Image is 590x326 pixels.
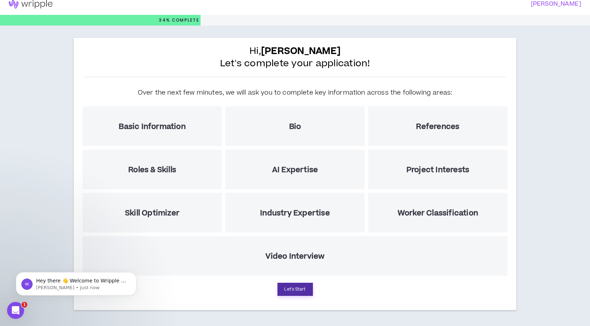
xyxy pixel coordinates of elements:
p: 34% [159,15,199,26]
h5: Bio [289,122,301,131]
h5: Industry Expertise [260,209,330,218]
span: Let's complete your application! [220,57,370,70]
h5: Basic Information [119,122,185,131]
h5: References [416,122,459,131]
h5: Over the next few minutes, we will ask you to complete key information across the following areas: [138,88,453,97]
h5: Roles & Skills [128,165,176,174]
h5: AI Expertise [272,165,318,174]
h5: Project Interests [406,165,469,174]
span: Hi, [249,45,341,57]
iframe: Intercom live chat [7,302,24,319]
h5: Skill Optimizer [125,209,179,218]
h3: [PERSON_NAME] [291,1,581,7]
h5: Video Interview [265,252,325,261]
button: Let's Start [277,283,313,296]
h5: Worker Classification [398,209,478,218]
span: Complete [170,17,199,23]
span: 1 [22,302,27,308]
b: [PERSON_NAME] [261,44,341,58]
iframe: Intercom notifications message [5,257,147,307]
